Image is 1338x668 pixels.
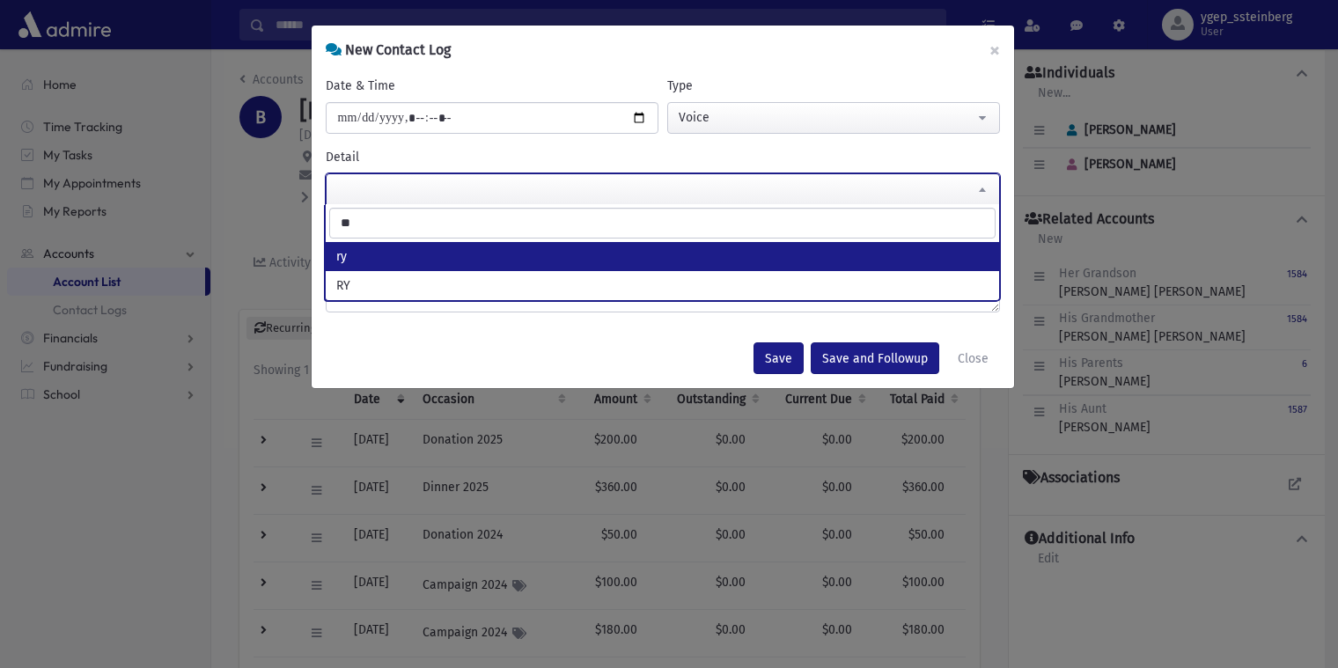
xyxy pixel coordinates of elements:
[326,242,998,271] li: ry
[667,102,1000,134] button: Voice
[975,26,1014,75] button: ×
[326,40,451,61] h6: New Contact Log
[326,271,998,300] li: RY
[679,108,974,127] div: Voice
[667,77,693,95] label: Type
[326,148,359,166] label: Detail
[811,342,939,374] button: Save and Followup
[326,77,395,95] label: Date & Time
[946,342,1000,374] button: Close
[754,342,804,374] button: Save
